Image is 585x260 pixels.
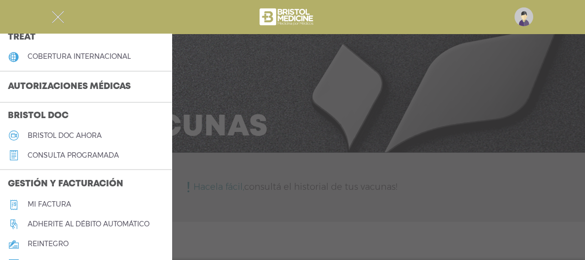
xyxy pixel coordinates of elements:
img: bristol-medicine-blanco.png [258,5,317,29]
h5: reintegro [28,240,69,248]
img: profile-placeholder.svg [514,7,533,26]
h5: Adherite al débito automático [28,220,149,228]
h5: cobertura internacional [28,52,131,61]
h5: Bristol doc ahora [28,131,102,140]
h5: consulta programada [28,151,119,160]
h5: Mi factura [28,200,71,209]
img: Cober_menu-close-white.svg [52,11,64,23]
